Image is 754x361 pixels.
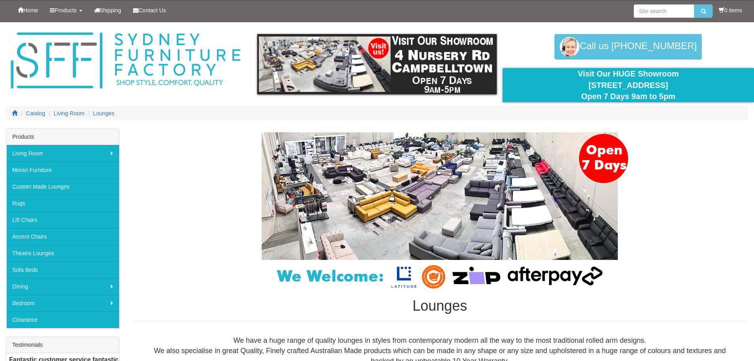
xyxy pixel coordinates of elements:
a: Accent Chairs [6,228,119,245]
a: Custom Made Lounges [6,178,119,195]
input: Site search [634,4,694,18]
a: Contact Us [127,0,172,20]
span: Products [55,7,76,13]
a: Moran Furniture [6,162,119,178]
div: Visit Our HUGE Showroom [STREET_ADDRESS] Open 7 Days 9am to 5pm [509,68,748,102]
span: Contact Us [139,7,166,13]
a: Lift Chairs [6,212,119,228]
a: Shipping [88,0,127,20]
li: 0 items [719,6,742,14]
a: Rugs [6,195,119,212]
img: showroom.gif [257,34,497,94]
a: Living Room [54,110,85,117]
a: Home [12,0,44,20]
a: Clearance [6,311,119,328]
div: Products [6,129,119,145]
a: Bedroom [6,295,119,311]
a: Catalog [26,110,45,117]
a: Sofa Beds [6,262,119,278]
a: Dining [6,278,119,295]
img: Lounges [242,132,638,290]
a: Lounges [93,110,114,117]
a: Products [44,0,88,20]
a: Theatre Lounges [6,245,119,262]
img: Sydney Furniture Factory [7,30,244,92]
h1: Lounges [131,298,748,314]
a: Living Room [6,145,119,162]
div: Testimonials [6,337,119,353]
span: Home [23,7,38,13]
span: Shipping [100,7,122,13]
